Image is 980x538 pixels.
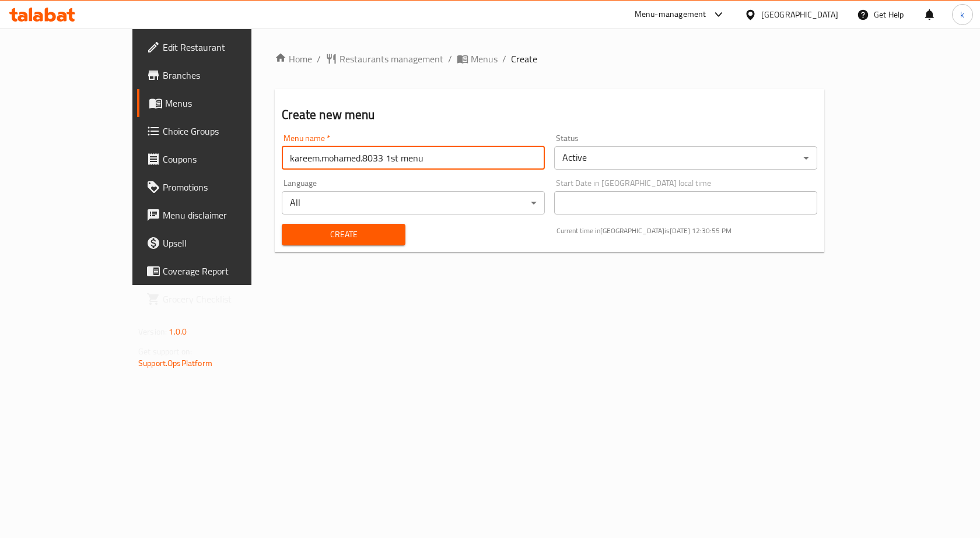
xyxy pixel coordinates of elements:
[282,224,405,245] button: Create
[511,52,537,66] span: Create
[137,257,296,285] a: Coverage Report
[282,146,545,170] input: Please enter Menu name
[137,145,296,173] a: Coupons
[138,324,167,339] span: Version:
[275,52,824,66] nav: breadcrumb
[448,52,452,66] li: /
[138,344,192,359] span: Get support on:
[163,40,287,54] span: Edit Restaurant
[457,52,498,66] a: Menus
[169,324,187,339] span: 1.0.0
[137,285,296,313] a: Grocery Checklist
[163,208,287,222] span: Menu disclaimer
[163,68,287,82] span: Branches
[163,264,287,278] span: Coverage Report
[137,33,296,61] a: Edit Restaurant
[137,229,296,257] a: Upsell
[635,8,706,22] div: Menu-management
[163,180,287,194] span: Promotions
[163,292,287,306] span: Grocery Checklist
[137,201,296,229] a: Menu disclaimer
[163,152,287,166] span: Coupons
[960,8,964,21] span: k
[317,52,321,66] li: /
[761,8,838,21] div: [GEOGRAPHIC_DATA]
[137,173,296,201] a: Promotions
[137,117,296,145] a: Choice Groups
[502,52,506,66] li: /
[471,52,498,66] span: Menus
[556,226,817,236] p: Current time in [GEOGRAPHIC_DATA] is [DATE] 12:30:55 PM
[138,356,212,371] a: Support.OpsPlatform
[282,106,817,124] h2: Create new menu
[325,52,443,66] a: Restaurants management
[137,89,296,117] a: Menus
[137,61,296,89] a: Branches
[339,52,443,66] span: Restaurants management
[291,227,395,242] span: Create
[282,191,545,215] div: All
[554,146,817,170] div: Active
[163,124,287,138] span: Choice Groups
[165,96,287,110] span: Menus
[163,236,287,250] span: Upsell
